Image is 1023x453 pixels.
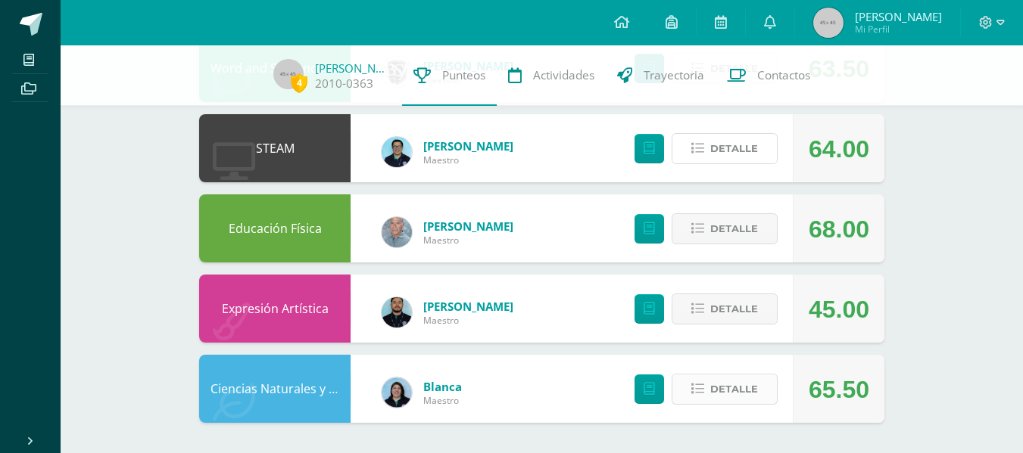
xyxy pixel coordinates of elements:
[533,67,594,83] span: Actividades
[855,9,942,24] span: [PERSON_NAME]
[402,45,497,106] a: Punteos
[716,45,822,106] a: Contactos
[855,23,942,36] span: Mi Perfil
[809,355,869,424] div: 65.50
[382,377,412,408] img: 6df1b4a1ab8e0111982930b53d21c0fa.png
[199,275,351,343] div: Expresión Artística
[710,375,758,403] span: Detalle
[315,61,391,76] a: [PERSON_NAME]
[382,137,412,167] img: fa03fa54efefe9aebc5e29dfc8df658e.png
[423,299,513,314] a: [PERSON_NAME]
[382,217,412,247] img: 4256d6e89954888fb00e40decb141709.png
[382,297,412,327] img: 9f25a704c7e525b5c9fe1d8c113699e7.png
[813,8,844,38] img: 45x45
[423,379,462,394] a: Blanca
[273,59,304,89] img: 45x45
[423,394,462,407] span: Maestro
[199,114,351,182] div: STEAM
[672,293,778,324] button: Detalle
[423,234,513,247] span: Maestro
[497,45,606,106] a: Actividades
[644,67,704,83] span: Trayectoria
[672,374,778,405] button: Detalle
[423,314,513,327] span: Maestro
[710,295,758,323] span: Detalle
[423,154,513,166] span: Maestro
[809,195,869,263] div: 68.00
[442,67,485,83] span: Punteos
[809,275,869,343] div: 45.00
[199,194,351,262] div: Educación Física
[710,135,758,163] span: Detalle
[199,355,351,423] div: Ciencias Naturales y Lab
[315,76,373,92] a: 2010-0363
[291,73,307,92] span: 4
[672,133,778,164] button: Detalle
[809,115,869,183] div: 64.00
[423,219,513,234] a: [PERSON_NAME]
[423,138,513,154] a: [PERSON_NAME]
[606,45,716,106] a: Trayectoria
[757,67,810,83] span: Contactos
[710,215,758,243] span: Detalle
[672,213,778,244] button: Detalle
